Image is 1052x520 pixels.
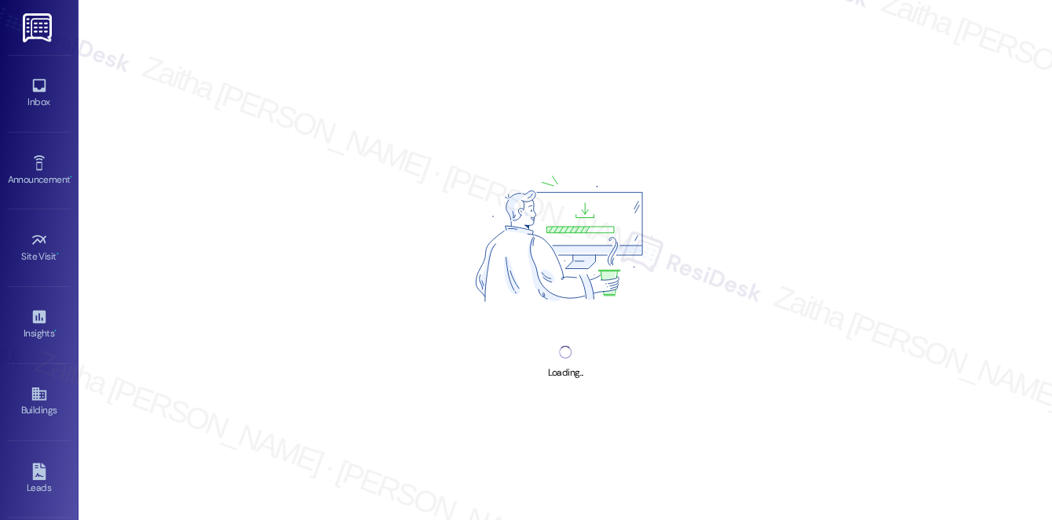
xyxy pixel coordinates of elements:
a: Inbox [8,72,71,115]
span: • [54,325,57,336]
span: • [57,249,59,260]
span: • [70,172,72,183]
div: Loading... [547,365,583,381]
a: Leads [8,458,71,500]
img: ResiDesk Logo [23,13,55,42]
a: Site Visit • [8,227,71,269]
a: Insights • [8,304,71,346]
a: Buildings [8,380,71,423]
